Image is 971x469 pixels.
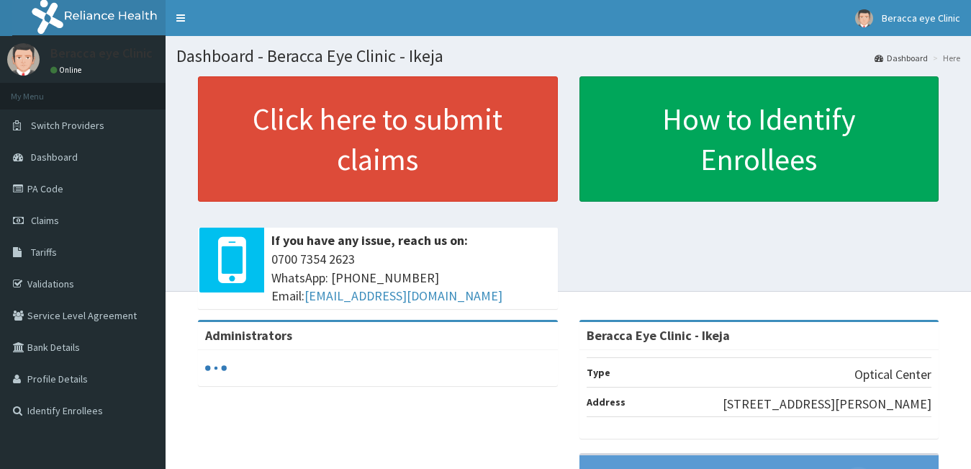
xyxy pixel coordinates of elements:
p: Beracca eye Clinic [50,47,153,60]
h1: Dashboard - Beracca Eye Clinic - Ikeja [176,47,960,66]
strong: Beracca Eye Clinic - Ikeja [587,327,730,344]
a: Online [50,65,85,75]
a: [EMAIL_ADDRESS][DOMAIN_NAME] [304,287,502,304]
b: Address [587,396,625,408]
span: Dashboard [31,151,78,164]
b: Administrators [205,327,292,344]
svg: audio-loading [205,357,227,379]
b: If you have any issue, reach us on: [271,232,468,249]
span: Switch Providers [31,119,104,132]
a: Dashboard [875,52,928,64]
li: Here [929,52,960,64]
b: Type [587,366,610,379]
a: Click here to submit claims [198,76,558,202]
a: How to Identify Enrollees [579,76,939,202]
p: [STREET_ADDRESS][PERSON_NAME] [723,395,931,414]
img: User Image [7,43,40,76]
span: Tariffs [31,246,57,259]
span: 0700 7354 2623 WhatsApp: [PHONE_NUMBER] Email: [271,250,551,305]
span: Beracca eye Clinic [882,12,960,24]
span: Claims [31,214,59,227]
img: User Image [855,9,873,27]
p: Optical Center [854,365,931,384]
